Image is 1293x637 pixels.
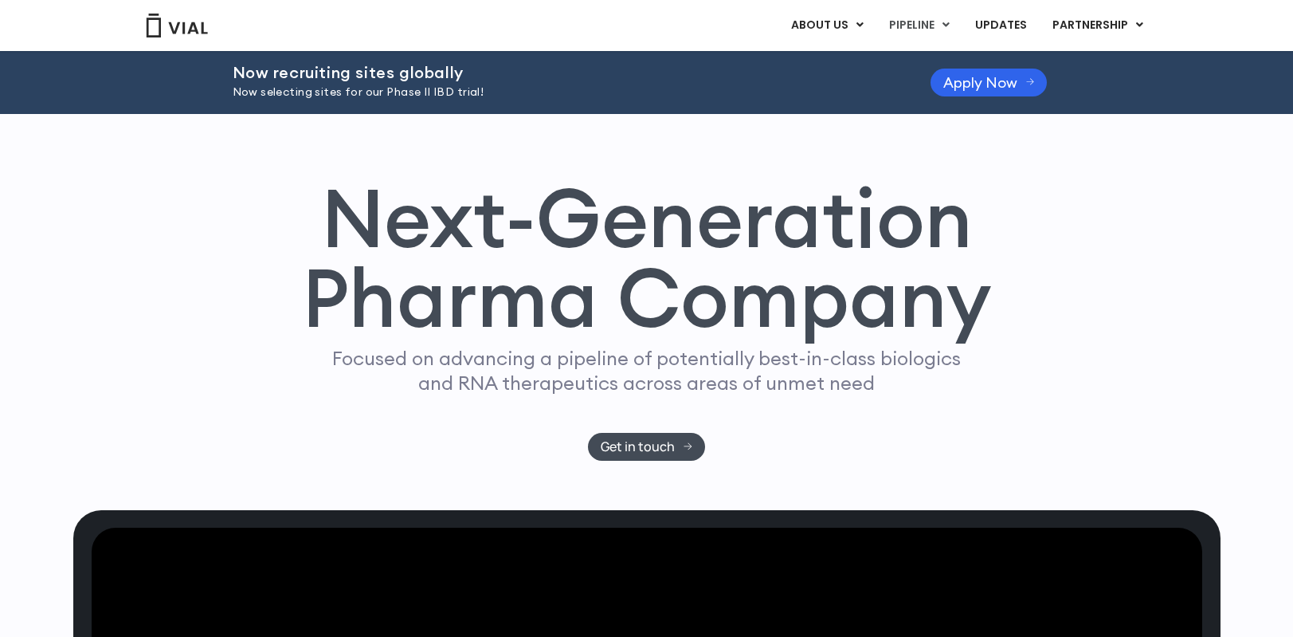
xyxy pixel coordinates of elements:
[326,346,968,395] p: Focused on advancing a pipeline of potentially best-in-class biologics and RNA therapeutics acros...
[233,64,891,81] h2: Now recruiting sites globally
[778,12,876,39] a: ABOUT USMenu Toggle
[1040,12,1156,39] a: PARTNERSHIPMenu Toggle
[588,433,705,461] a: Get in touch
[943,77,1017,88] span: Apply Now
[962,12,1039,39] a: UPDATES
[876,12,962,39] a: PIPELINEMenu Toggle
[302,178,992,339] h1: Next-Generation Pharma Company
[601,441,675,453] span: Get in touch
[931,69,1048,96] a: Apply Now
[233,84,891,101] p: Now selecting sites for our Phase II IBD trial!
[145,14,209,37] img: Vial Logo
